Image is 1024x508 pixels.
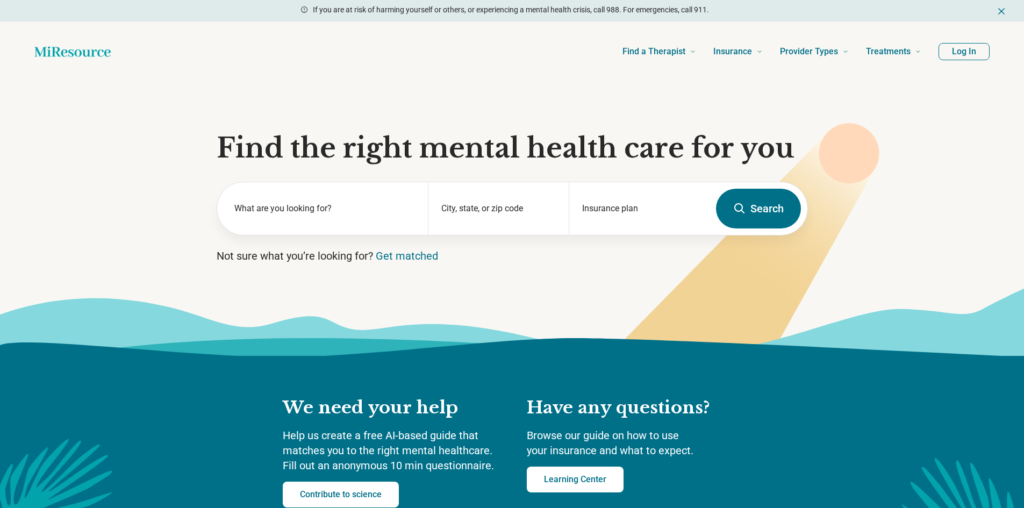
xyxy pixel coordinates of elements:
[34,41,111,62] a: Home page
[283,428,505,473] p: Help us create a free AI-based guide that matches you to the right mental healthcare. Fill out an...
[283,482,399,507] a: Contribute to science
[780,30,849,73] a: Provider Types
[866,44,911,59] span: Treatments
[780,44,838,59] span: Provider Types
[217,248,808,263] p: Not sure what you’re looking for?
[713,30,763,73] a: Insurance
[622,30,696,73] a: Find a Therapist
[234,202,416,215] label: What are you looking for?
[716,189,801,228] button: Search
[996,4,1007,17] button: Dismiss
[622,44,685,59] span: Find a Therapist
[527,428,742,458] p: Browse our guide on how to use your insurance and what to expect.
[313,4,709,16] p: If you are at risk of harming yourself or others, or experiencing a mental health crisis, call 98...
[713,44,752,59] span: Insurance
[527,467,624,492] a: Learning Center
[866,30,921,73] a: Treatments
[527,397,742,419] h2: Have any questions?
[283,397,505,419] h2: We need your help
[376,249,438,262] a: Get matched
[217,132,808,164] h1: Find the right mental health care for you
[939,43,990,60] button: Log In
